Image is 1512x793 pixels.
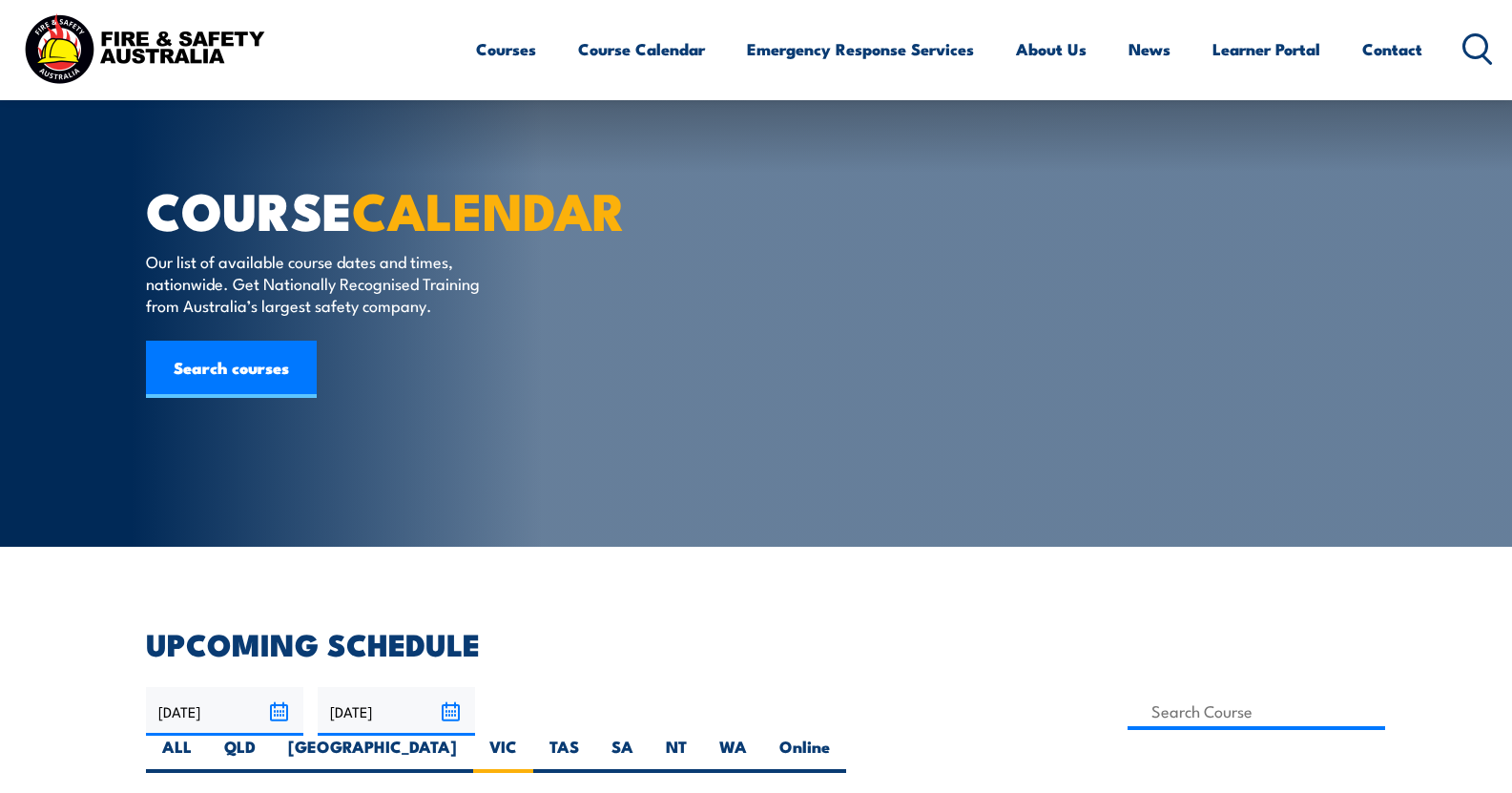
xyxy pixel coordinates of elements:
[747,24,974,74] a: Emergency Response Services
[595,736,650,773] label: SA
[533,736,595,773] label: TAS
[1128,693,1386,730] input: Search Course
[1212,24,1320,74] a: Learner Portal
[146,187,617,232] h1: COURSE
[1362,24,1422,74] a: Contact
[476,24,536,74] a: Courses
[208,736,272,773] label: QLD
[763,736,846,773] label: Online
[146,736,208,773] label: ALL
[318,687,475,736] input: To date
[146,630,1367,657] h2: UPCOMING SCHEDULE
[1016,24,1087,74] a: About Us
[703,736,763,773] label: WA
[1129,24,1170,74] a: News
[578,24,705,74] a: Course Calendar
[473,736,533,773] label: VIC
[146,250,494,317] p: Our list of available course dates and times, nationwide. Get Nationally Recognised Training from...
[352,169,626,248] strong: CALENDAR
[650,736,703,773] label: NT
[146,687,303,736] input: From date
[146,341,317,398] a: Search courses
[272,736,473,773] label: [GEOGRAPHIC_DATA]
